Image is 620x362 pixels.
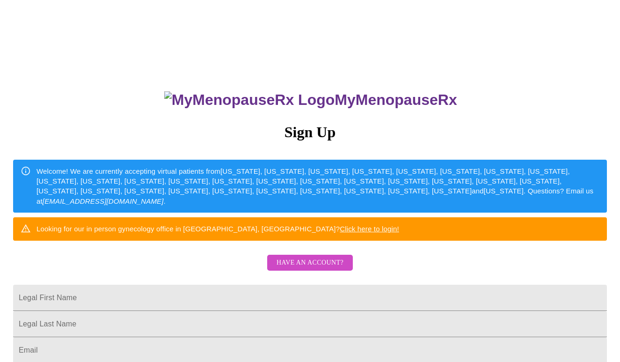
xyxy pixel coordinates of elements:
div: Welcome! We are currently accepting virtual patients from [US_STATE], [US_STATE], [US_STATE], [US... [36,163,599,210]
img: MyMenopauseRx Logo [164,91,335,109]
a: Have an account? [265,265,355,273]
h3: MyMenopauseRx [15,91,607,109]
em: [EMAIL_ADDRESS][DOMAIN_NAME] [43,197,164,205]
span: Have an account? [277,257,343,269]
div: Looking for our in person gynecology office in [GEOGRAPHIC_DATA], [GEOGRAPHIC_DATA]? [36,220,399,237]
a: Click here to login! [340,225,399,233]
button: Have an account? [267,255,353,271]
h3: Sign Up [13,124,607,141]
